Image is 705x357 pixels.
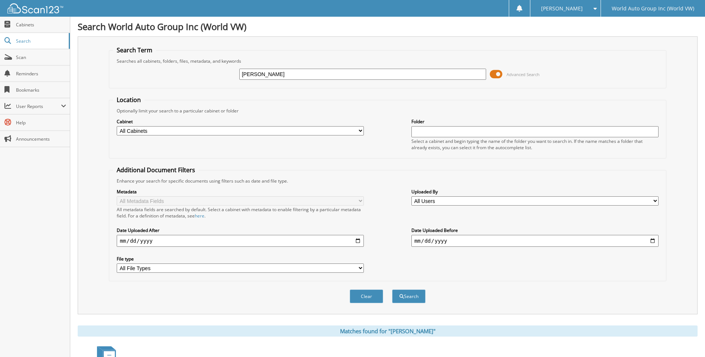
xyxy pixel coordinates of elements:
[117,189,364,195] label: Metadata
[117,227,364,233] label: Date Uploaded After
[117,256,364,262] label: File type
[392,289,426,303] button: Search
[541,6,583,11] span: [PERSON_NAME]
[7,3,63,13] img: scan123-logo-white.svg
[507,72,540,77] span: Advanced Search
[411,235,659,247] input: end
[117,235,364,247] input: start
[113,108,662,114] div: Optionally limit your search to a particular cabinet or folder
[113,178,662,184] div: Enhance your search for specific documents using filters such as date and file type.
[350,289,383,303] button: Clear
[411,189,659,195] label: Uploaded By
[16,136,66,142] span: Announcements
[16,103,61,109] span: User Reports
[113,58,662,64] div: Searches all cabinets, folders, files, metadata, and keywords
[78,20,698,33] h1: Search World Auto Group Inc (World VW)
[16,119,66,126] span: Help
[78,325,698,337] div: Matches found for "[PERSON_NAME]"
[117,118,364,125] label: Cabinet
[195,213,204,219] a: here
[16,38,65,44] span: Search
[16,71,66,77] span: Reminders
[612,6,694,11] span: World Auto Group Inc (World VW)
[16,87,66,93] span: Bookmarks
[113,166,199,174] legend: Additional Document Filters
[16,22,66,28] span: Cabinets
[113,46,156,54] legend: Search Term
[411,227,659,233] label: Date Uploaded Before
[117,206,364,219] div: All metadata fields are searched by default. Select a cabinet with metadata to enable filtering b...
[113,96,145,104] legend: Location
[411,118,659,125] label: Folder
[411,138,659,151] div: Select a cabinet and begin typing the name of the folder you want to search in. If the name match...
[16,54,66,60] span: Scan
